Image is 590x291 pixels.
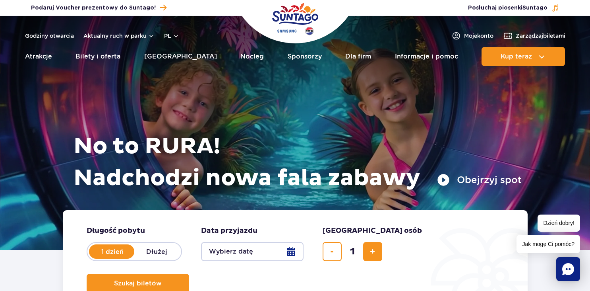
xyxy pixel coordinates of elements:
span: Zarządzaj biletami [516,32,565,40]
label: Dłużej [134,243,180,260]
button: Kup teraz [482,47,565,66]
a: Atrakcje [25,47,52,66]
span: Szukaj biletów [114,280,162,287]
a: Zarządzajbiletami [503,31,565,41]
span: Dzień dobry! [538,215,580,232]
a: Mojekonto [451,31,493,41]
span: Posłuchaj piosenki [468,4,547,12]
button: usuń bilet [323,242,342,261]
span: Data przyjazdu [201,226,257,236]
div: Chat [556,257,580,281]
input: liczba biletów [343,242,362,261]
a: Sponsorzy [288,47,322,66]
a: Bilety i oferta [75,47,120,66]
span: Moje konto [464,32,493,40]
button: pl [164,32,179,40]
a: Podaruj Voucher prezentowy do Suntago! [31,2,166,13]
button: Posłuchaj piosenkiSuntago [468,4,559,12]
label: 1 dzień [90,243,135,260]
span: Podaruj Voucher prezentowy do Suntago! [31,4,156,12]
span: [GEOGRAPHIC_DATA] osób [323,226,422,236]
button: Aktualny ruch w parku [83,33,155,39]
a: Godziny otwarcia [25,32,74,40]
span: Kup teraz [501,53,532,60]
span: Suntago [522,5,547,11]
button: Obejrzyj spot [437,174,522,186]
span: Długość pobytu [87,226,145,236]
a: Dla firm [345,47,371,66]
a: [GEOGRAPHIC_DATA] [144,47,217,66]
a: Informacje i pomoc [395,47,458,66]
h1: No to RURA! Nadchodzi nowa fala zabawy [74,131,522,194]
button: dodaj bilet [363,242,382,261]
span: Jak mogę Ci pomóc? [516,235,580,253]
a: Nocleg [240,47,264,66]
button: Wybierz datę [201,242,304,261]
